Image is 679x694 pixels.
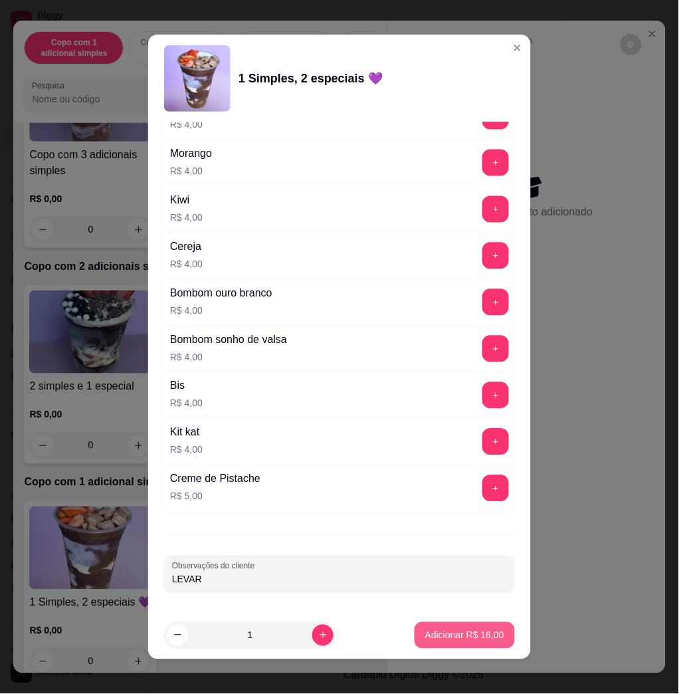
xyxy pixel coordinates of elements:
[170,350,287,364] p: R$ 4,00
[482,243,509,269] button: add
[164,45,231,112] img: product-image
[482,429,509,455] button: add
[170,378,203,394] div: Bis
[170,304,272,317] p: R$ 4,00
[312,625,334,646] button: increase-product-quantity
[239,69,383,88] div: 1 Simples, 2 especiais 💜
[482,475,509,502] button: add
[170,164,212,177] p: R$ 4,00
[482,336,509,362] button: add
[507,37,528,58] button: Close
[170,239,203,255] div: Cereja
[482,196,509,223] button: add
[170,397,203,410] p: R$ 4,00
[425,629,504,642] p: Adicionar R$ 16,00
[415,622,515,649] button: Adicionar R$ 16,00
[170,443,203,457] p: R$ 4,00
[170,211,203,224] p: R$ 4,00
[170,425,203,441] div: Kit kat
[172,560,259,572] label: Observações do cliente
[482,289,509,316] button: add
[172,573,507,586] input: Observações do cliente
[170,490,260,503] p: R$ 5,00
[482,150,509,176] button: add
[482,382,509,409] button: add
[170,146,212,162] div: Morango
[170,332,287,348] div: Bombom sonho de valsa
[170,285,272,301] div: Bombom ouro branco
[170,257,203,271] p: R$ 4,00
[167,625,188,646] button: decrease-product-quantity
[170,192,203,208] div: Kiwi
[170,471,260,487] div: Creme de Pistache
[170,118,203,131] p: R$ 4,00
